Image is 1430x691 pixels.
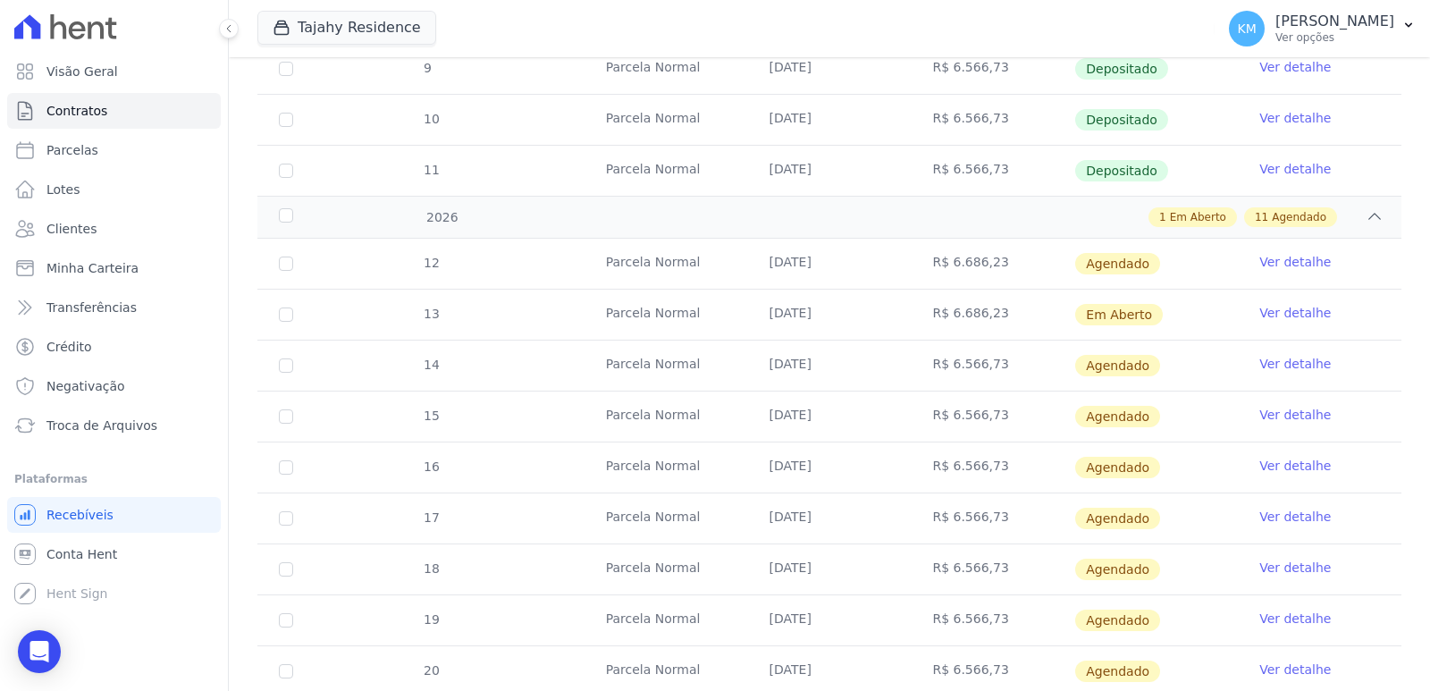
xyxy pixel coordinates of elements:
[1075,109,1168,131] span: Depositado
[748,341,912,391] td: [DATE]
[911,341,1074,391] td: R$ 6.566,73
[7,54,221,89] a: Visão Geral
[7,497,221,533] a: Recebíveis
[46,506,114,524] span: Recebíveis
[585,595,748,645] td: Parcela Normal
[422,307,440,321] span: 13
[422,612,440,627] span: 19
[279,62,293,76] input: Só é possível selecionar pagamentos em aberto
[1259,610,1331,628] a: Ver detalhe
[585,544,748,594] td: Parcela Normal
[1075,253,1160,274] span: Agendado
[46,545,117,563] span: Conta Hent
[1259,406,1331,424] a: Ver detalhe
[1075,160,1168,181] span: Depositado
[1075,508,1160,529] span: Agendado
[7,211,221,247] a: Clientes
[911,544,1074,594] td: R$ 6.566,73
[7,536,221,572] a: Conta Hent
[1272,209,1326,225] span: Agendado
[279,460,293,475] input: default
[422,163,440,177] span: 11
[46,299,137,316] span: Transferências
[46,102,107,120] span: Contratos
[422,61,432,75] span: 9
[279,409,293,424] input: default
[422,256,440,270] span: 12
[279,164,293,178] input: Só é possível selecionar pagamentos em aberto
[279,308,293,322] input: default
[911,146,1074,196] td: R$ 6.566,73
[422,561,440,576] span: 18
[1275,30,1394,45] p: Ver opções
[1237,22,1256,35] span: KM
[46,220,97,238] span: Clientes
[1075,610,1160,631] span: Agendado
[46,338,92,356] span: Crédito
[279,358,293,373] input: default
[7,408,221,443] a: Troca de Arquivos
[1259,253,1331,271] a: Ver detalhe
[1215,4,1430,54] button: KM [PERSON_NAME] Ver opções
[585,442,748,493] td: Parcela Normal
[422,510,440,525] span: 17
[279,511,293,526] input: default
[1075,58,1168,80] span: Depositado
[1075,355,1160,376] span: Agendado
[911,442,1074,493] td: R$ 6.566,73
[7,93,221,129] a: Contratos
[748,442,912,493] td: [DATE]
[1259,304,1331,322] a: Ver detalhe
[422,663,440,678] span: 20
[748,146,912,196] td: [DATE]
[422,358,440,372] span: 14
[279,113,293,127] input: Só é possível selecionar pagamentos em aberto
[46,417,157,434] span: Troca de Arquivos
[1159,209,1166,225] span: 1
[585,95,748,145] td: Parcela Normal
[748,392,912,442] td: [DATE]
[585,239,748,289] td: Parcela Normal
[279,257,293,271] input: default
[1259,559,1331,577] a: Ver detalhe
[748,595,912,645] td: [DATE]
[585,44,748,94] td: Parcela Normal
[279,613,293,628] input: default
[422,459,440,474] span: 16
[46,63,118,80] span: Visão Geral
[46,259,139,277] span: Minha Carteira
[1259,661,1331,678] a: Ver detalhe
[748,44,912,94] td: [DATE]
[585,392,748,442] td: Parcela Normal
[14,468,214,490] div: Plataformas
[585,290,748,340] td: Parcela Normal
[1075,661,1160,682] span: Agendado
[911,595,1074,645] td: R$ 6.566,73
[7,368,221,404] a: Negativação
[1259,58,1331,76] a: Ver detalhe
[911,95,1074,145] td: R$ 6.566,73
[748,290,912,340] td: [DATE]
[911,239,1074,289] td: R$ 6.686,23
[46,377,125,395] span: Negativação
[748,544,912,594] td: [DATE]
[1259,457,1331,475] a: Ver detalhe
[279,562,293,577] input: default
[1259,355,1331,373] a: Ver detalhe
[422,112,440,126] span: 10
[7,290,221,325] a: Transferências
[1259,160,1331,178] a: Ver detalhe
[1075,457,1160,478] span: Agendado
[911,44,1074,94] td: R$ 6.566,73
[1255,209,1268,225] span: 11
[7,329,221,365] a: Crédito
[748,95,912,145] td: [DATE]
[7,132,221,168] a: Parcelas
[279,664,293,678] input: default
[46,181,80,198] span: Lotes
[911,392,1074,442] td: R$ 6.566,73
[748,493,912,544] td: [DATE]
[7,250,221,286] a: Minha Carteira
[585,146,748,196] td: Parcela Normal
[585,493,748,544] td: Parcela Normal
